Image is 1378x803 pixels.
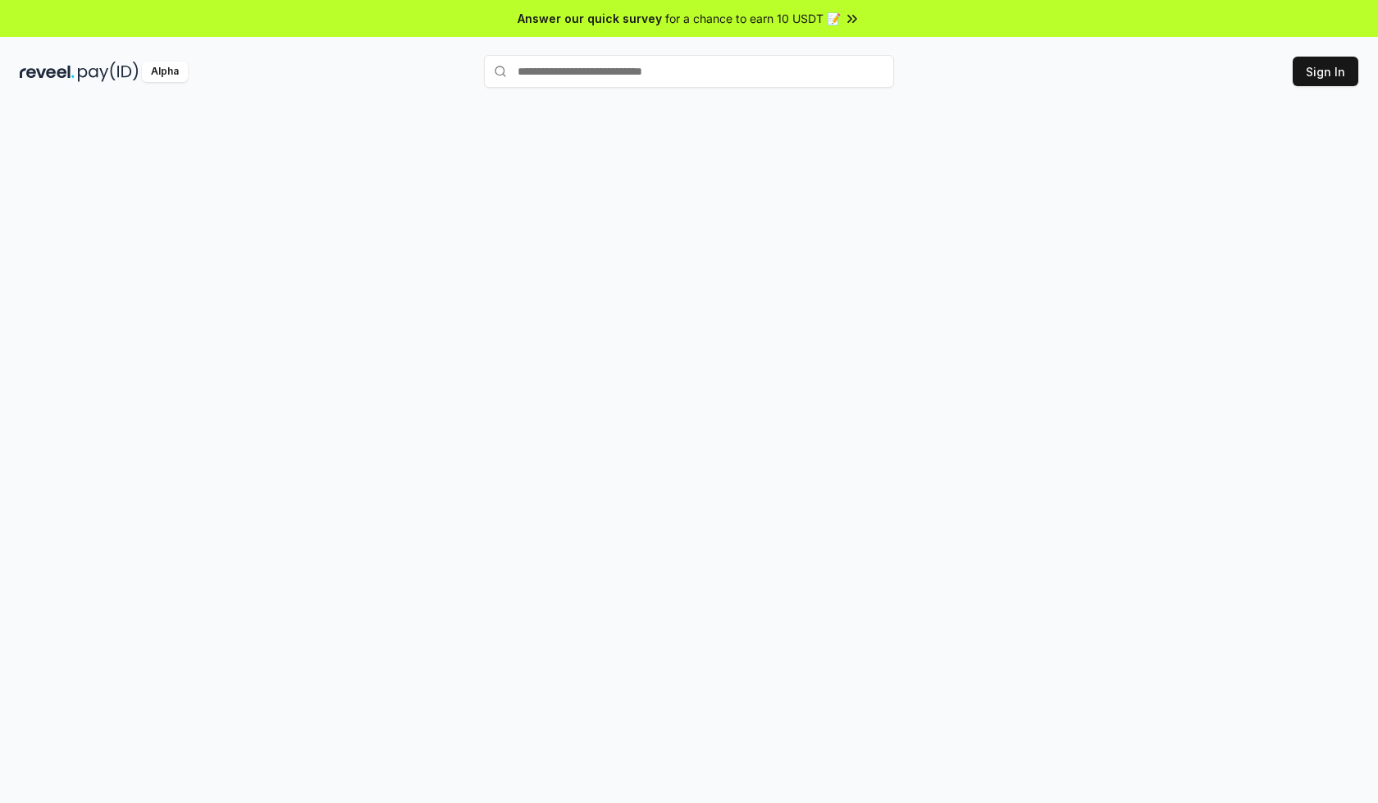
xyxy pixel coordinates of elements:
[518,10,662,27] span: Answer our quick survey
[20,62,75,82] img: reveel_dark
[78,62,139,82] img: pay_id
[1293,57,1358,86] button: Sign In
[665,10,841,27] span: for a chance to earn 10 USDT 📝
[142,62,188,82] div: Alpha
